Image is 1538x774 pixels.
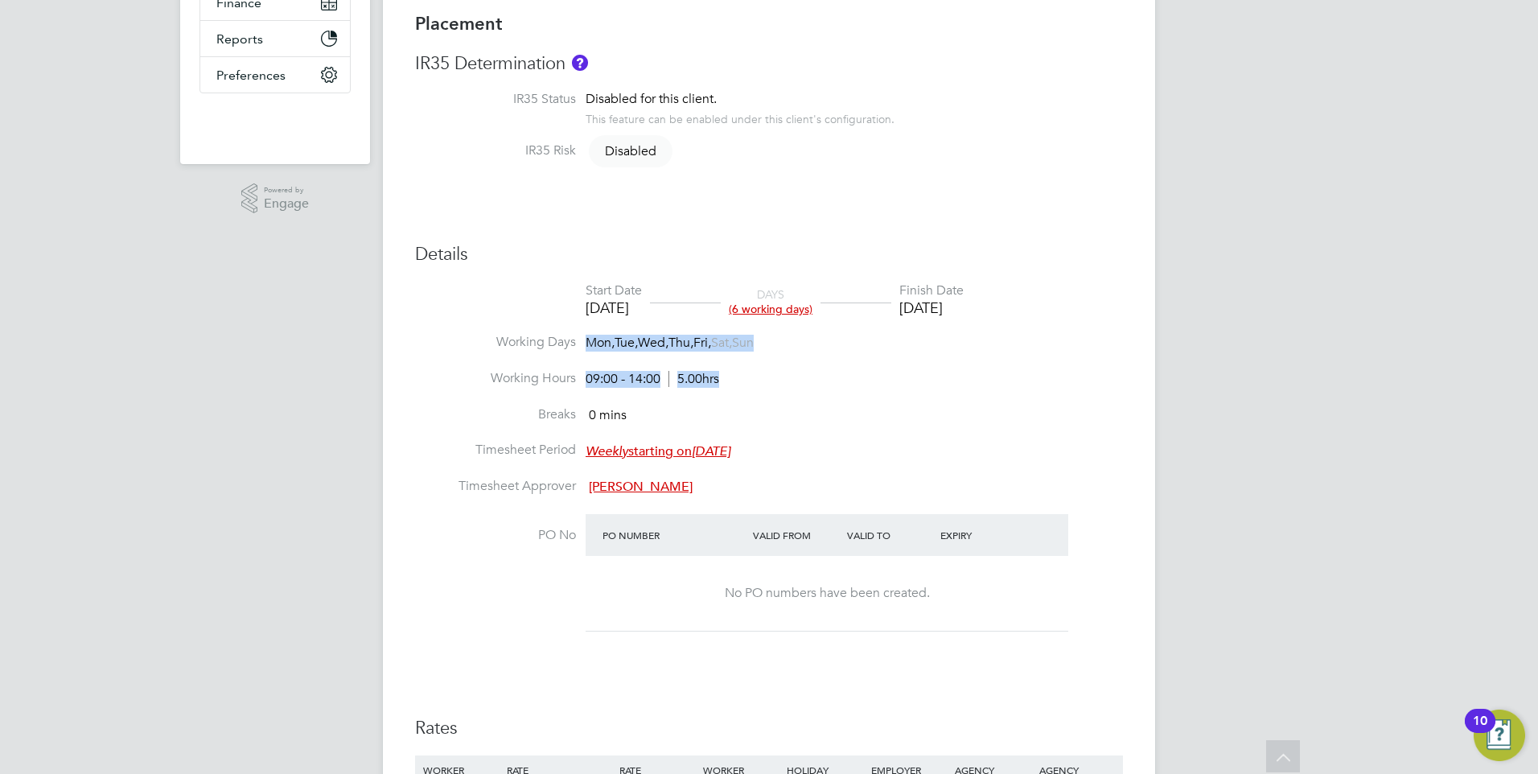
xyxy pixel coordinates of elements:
span: Disabled for this client. [586,91,717,107]
label: IR35 Risk [415,142,576,159]
div: This feature can be enabled under this client's configuration. [586,108,894,126]
span: 0 mins [589,407,627,423]
div: [DATE] [586,298,642,317]
label: Timesheet Period [415,442,576,459]
span: [PERSON_NAME] [589,479,693,495]
div: PO Number [598,521,749,550]
label: IR35 Status [415,91,576,108]
div: Finish Date [899,282,964,299]
span: Disabled [589,135,672,167]
span: Reports [216,31,263,47]
button: Reports [200,21,350,56]
h3: Details [415,243,1123,266]
span: Wed, [638,335,668,351]
span: Engage [264,197,309,211]
a: Powered byEngage [241,183,310,214]
div: DAYS [721,287,820,316]
span: starting on [586,443,730,459]
div: Expiry [936,521,1030,550]
h3: IR35 Determination [415,52,1123,76]
button: Open Resource Center, 10 new notifications [1474,710,1525,761]
div: Valid To [843,521,937,550]
em: [DATE] [692,443,730,459]
div: No PO numbers have been created. [602,585,1052,602]
button: About IR35 [572,55,588,71]
img: fastbook-logo-retina.png [200,109,351,135]
span: (6 working days) [729,302,812,316]
span: Thu, [668,335,693,351]
div: 10 [1473,721,1487,742]
span: 5.00hrs [668,371,719,387]
label: Breaks [415,406,576,423]
span: Fri, [693,335,711,351]
span: Sun [732,335,754,351]
label: Working Hours [415,370,576,387]
label: Timesheet Approver [415,478,576,495]
span: Sat, [711,335,732,351]
span: Tue, [615,335,638,351]
b: Placement [415,13,503,35]
div: 09:00 - 14:00 [586,371,719,388]
span: Mon, [586,335,615,351]
a: Go to home page [199,109,351,135]
span: Preferences [216,68,286,83]
label: Working Days [415,334,576,351]
label: PO No [415,527,576,544]
button: Preferences [200,57,350,93]
div: Start Date [586,282,642,299]
em: Weekly [586,443,628,459]
div: [DATE] [899,298,964,317]
div: Valid From [749,521,843,550]
span: Powered by [264,183,309,197]
h3: Rates [415,717,1123,740]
